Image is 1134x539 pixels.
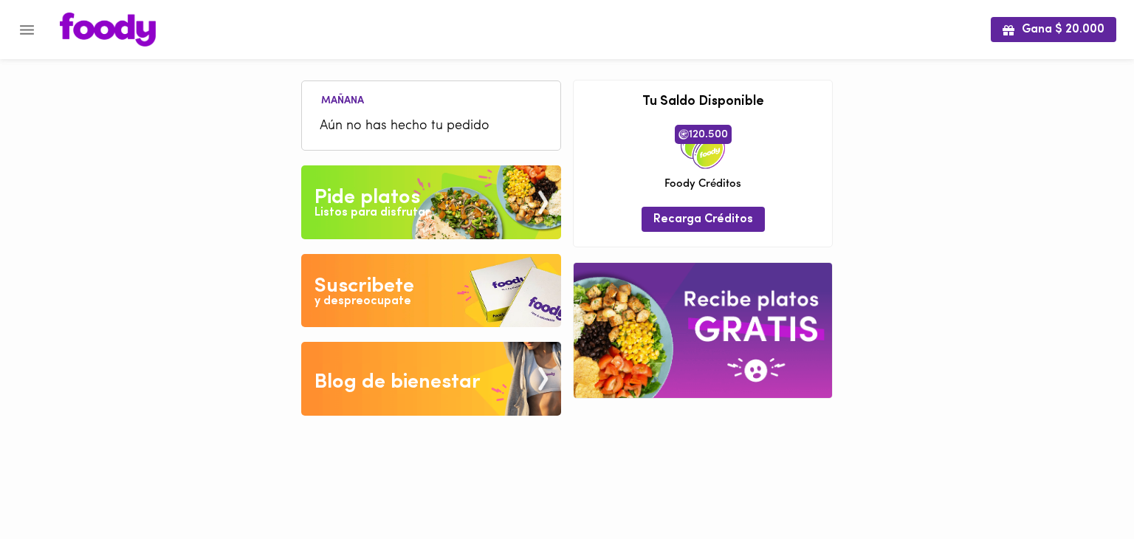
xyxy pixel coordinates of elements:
[315,293,411,310] div: y despreocupate
[301,165,561,239] img: Pide un Platos
[991,17,1116,41] button: Gana $ 20.000
[60,13,156,47] img: logo.png
[664,176,741,192] span: Foody Créditos
[315,183,420,213] div: Pide platos
[653,213,753,227] span: Recarga Créditos
[315,368,481,397] div: Blog de bienestar
[681,125,725,169] img: credits-package.png
[315,205,430,222] div: Listos para disfrutar
[320,117,543,137] span: Aún no has hecho tu pedido
[642,207,765,231] button: Recarga Créditos
[309,92,376,106] li: Mañana
[301,254,561,328] img: Disfruta bajar de peso
[301,342,561,416] img: Blog de bienestar
[9,12,45,48] button: Menu
[574,263,832,398] img: referral-banner.png
[675,125,732,144] span: 120.500
[678,129,689,140] img: foody-creditos.png
[585,95,821,110] h3: Tu Saldo Disponible
[315,272,414,301] div: Suscribete
[1003,23,1104,37] span: Gana $ 20.000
